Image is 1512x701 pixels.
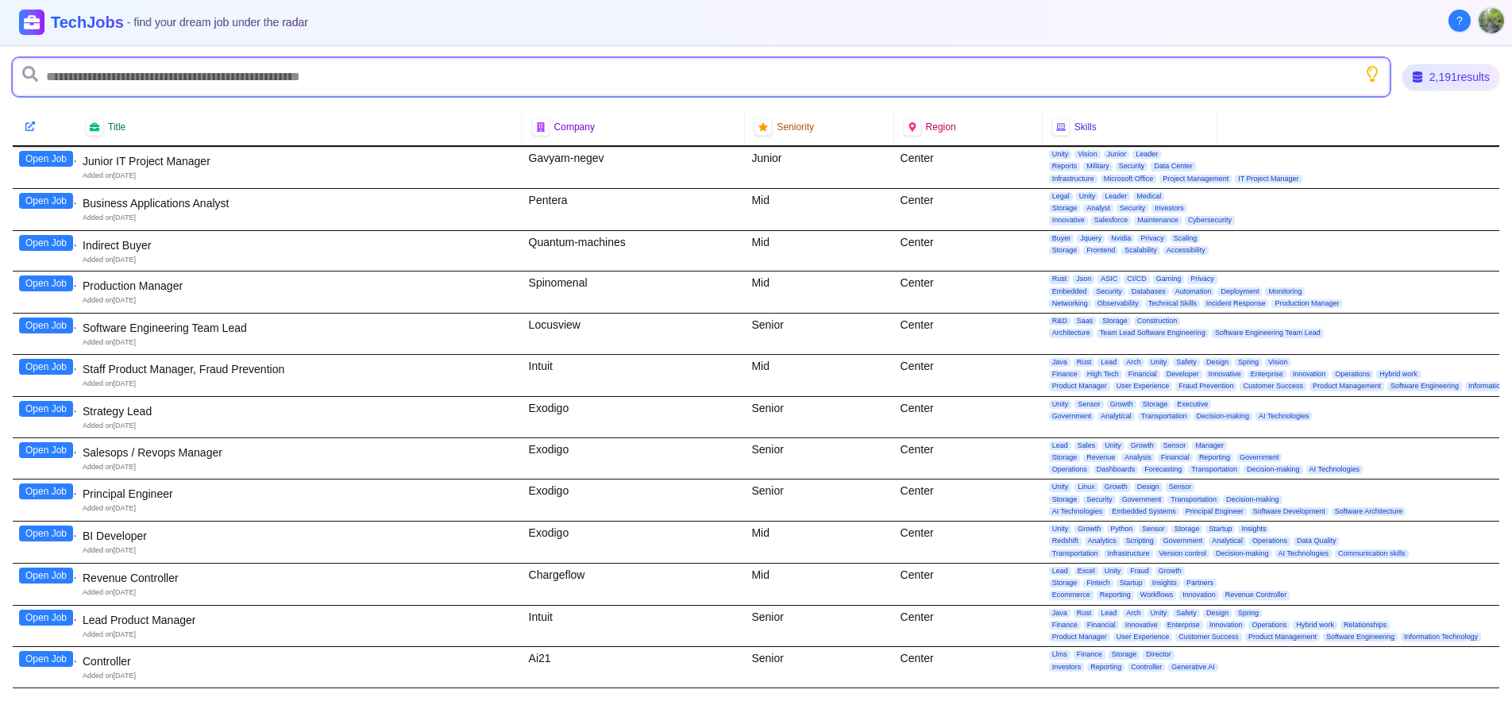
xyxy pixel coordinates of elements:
[894,564,1043,605] div: Center
[1340,621,1390,630] span: Relationships
[745,189,893,230] div: Mid
[1049,609,1070,618] span: Java
[1160,441,1190,450] span: Sensor
[19,359,73,375] button: Open Job
[1074,121,1097,133] span: Skills
[1128,663,1165,672] span: Controller
[83,295,516,306] div: Added on [DATE]
[1049,150,1072,159] span: Unity
[19,568,73,584] button: Open Job
[1275,549,1332,558] span: AI Technologies
[1188,465,1240,474] span: Transportation
[745,272,893,313] div: Mid
[1049,382,1110,391] span: Product Manager
[894,231,1043,272] div: Center
[19,151,73,167] button: Open Job
[1235,609,1262,618] span: Spring
[1134,317,1181,325] span: Construction
[19,318,73,333] button: Open Job
[1121,453,1155,462] span: Analysis
[1151,204,1187,213] span: Investors
[1125,370,1160,379] span: Financial
[1203,299,1269,308] span: Incident Response
[926,121,956,133] span: Region
[1049,329,1093,337] span: Architecture
[523,147,746,188] div: Gavyam-negev
[1183,579,1217,587] span: Partners
[894,606,1043,647] div: Center
[1049,216,1088,225] span: Innovative
[1049,246,1081,255] span: Storage
[1073,275,1094,283] span: Json
[1049,453,1081,462] span: Storage
[523,564,746,605] div: Chargeflow
[1294,537,1340,545] span: Data Quality
[83,361,516,377] div: Staff Product Manager, Fraud Prevention
[1049,162,1081,171] span: Reports
[19,275,73,291] button: Open Job
[1097,358,1120,367] span: Lead
[1084,621,1119,630] span: Financial
[1074,483,1098,491] span: Linux
[894,189,1043,230] div: Center
[83,153,516,169] div: Junior IT Project Manager
[1123,609,1144,618] span: Arch
[83,545,516,556] div: Added on [DATE]
[1139,525,1168,533] span: Sensor
[894,480,1043,521] div: Center
[1097,329,1209,337] span: Team Lead Software Engineering
[1137,234,1167,243] span: Privacy
[1113,382,1173,391] span: User Experience
[1185,216,1235,225] span: Cybersecurity
[1160,537,1206,545] span: Government
[1240,382,1306,391] span: Customer Success
[1049,507,1105,516] span: AI Technologies
[1332,370,1373,379] span: Operations
[1137,591,1176,599] span: Workflows
[1104,150,1130,159] span: Junior
[1097,591,1134,599] span: Reporting
[1107,400,1136,409] span: Growth
[83,195,516,211] div: Business Applications Analyst
[1049,441,1071,450] span: Lead
[1402,64,1499,90] div: 2,191 results
[1244,465,1303,474] span: Decision-making
[1335,549,1409,558] span: Communication skills
[523,189,746,230] div: Pentera
[1156,549,1210,558] span: Version control
[83,612,516,628] div: Lead Product Manager
[1265,358,1290,367] span: Vision
[523,606,746,647] div: Intuit
[523,397,746,437] div: Exodigo
[83,379,516,389] div: Added on [DATE]
[1306,465,1363,474] span: AI Technologies
[1132,150,1161,159] span: Leader
[1093,465,1139,474] span: Dashboards
[1101,483,1131,491] span: Growth
[745,397,893,437] div: Senior
[1134,216,1182,225] span: Maintenance
[1074,525,1104,533] span: Growth
[1049,537,1082,545] span: Redshift
[83,528,516,544] div: BI Developer
[83,320,516,336] div: Software Engineering Team Lead
[1124,275,1150,283] span: CI/CD
[1456,13,1463,29] span: ?
[1168,663,1218,672] span: Generative AI
[19,442,73,458] button: Open Job
[19,401,73,417] button: Open Job
[745,314,893,354] div: Senior
[1049,370,1081,379] span: Finance
[1049,412,1095,421] span: Government
[1143,650,1174,659] span: Director
[1149,579,1180,587] span: Insights
[745,606,893,647] div: Senior
[523,355,746,396] div: Intuit
[1249,537,1290,545] span: Operations
[1049,358,1070,367] span: Java
[554,121,595,133] span: Company
[1332,507,1406,516] span: Software Architecture
[1109,650,1140,659] span: Storage
[1074,609,1095,618] span: Rust
[1049,275,1070,283] span: Rust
